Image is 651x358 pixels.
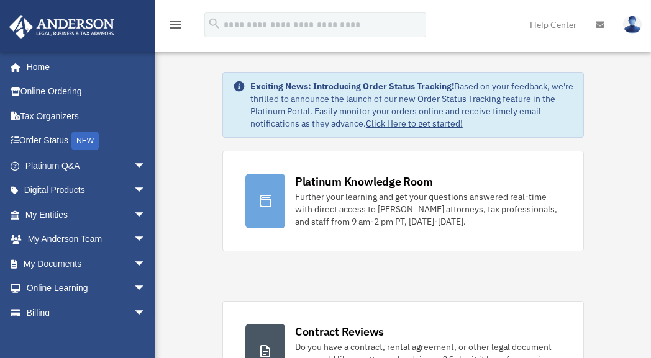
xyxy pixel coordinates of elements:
div: Platinum Knowledge Room [295,174,433,189]
a: My Entitiesarrow_drop_down [9,202,165,227]
div: Based on your feedback, we're thrilled to announce the launch of our new Order Status Tracking fe... [250,80,573,130]
div: NEW [71,132,99,150]
span: arrow_drop_down [134,202,158,228]
span: arrow_drop_down [134,276,158,302]
div: Contract Reviews [295,324,384,339]
img: Anderson Advisors Platinum Portal [6,15,118,39]
span: arrow_drop_down [134,153,158,179]
a: Order StatusNEW [9,128,165,154]
i: menu [168,17,183,32]
a: Online Learningarrow_drop_down [9,276,165,301]
img: User Pic [623,16,642,34]
a: Billingarrow_drop_down [9,300,165,325]
span: arrow_drop_down [134,251,158,277]
a: Digital Productsarrow_drop_down [9,178,165,203]
a: Online Ordering [9,79,165,104]
strong: Exciting News: Introducing Order Status Tracking! [250,81,454,92]
span: arrow_drop_down [134,178,158,204]
a: Tax Organizers [9,104,165,128]
a: Home [9,55,158,79]
a: Platinum Q&Aarrow_drop_down [9,153,165,178]
a: My Anderson Teamarrow_drop_down [9,227,165,252]
a: My Documentsarrow_drop_down [9,251,165,276]
i: search [207,17,221,30]
a: Platinum Knowledge Room Further your learning and get your questions answered real-time with dire... [222,151,584,251]
a: Click Here to get started! [366,118,463,129]
a: menu [168,22,183,32]
span: arrow_drop_down [134,300,158,326]
div: Further your learning and get your questions answered real-time with direct access to [PERSON_NAM... [295,190,561,228]
span: arrow_drop_down [134,227,158,253]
